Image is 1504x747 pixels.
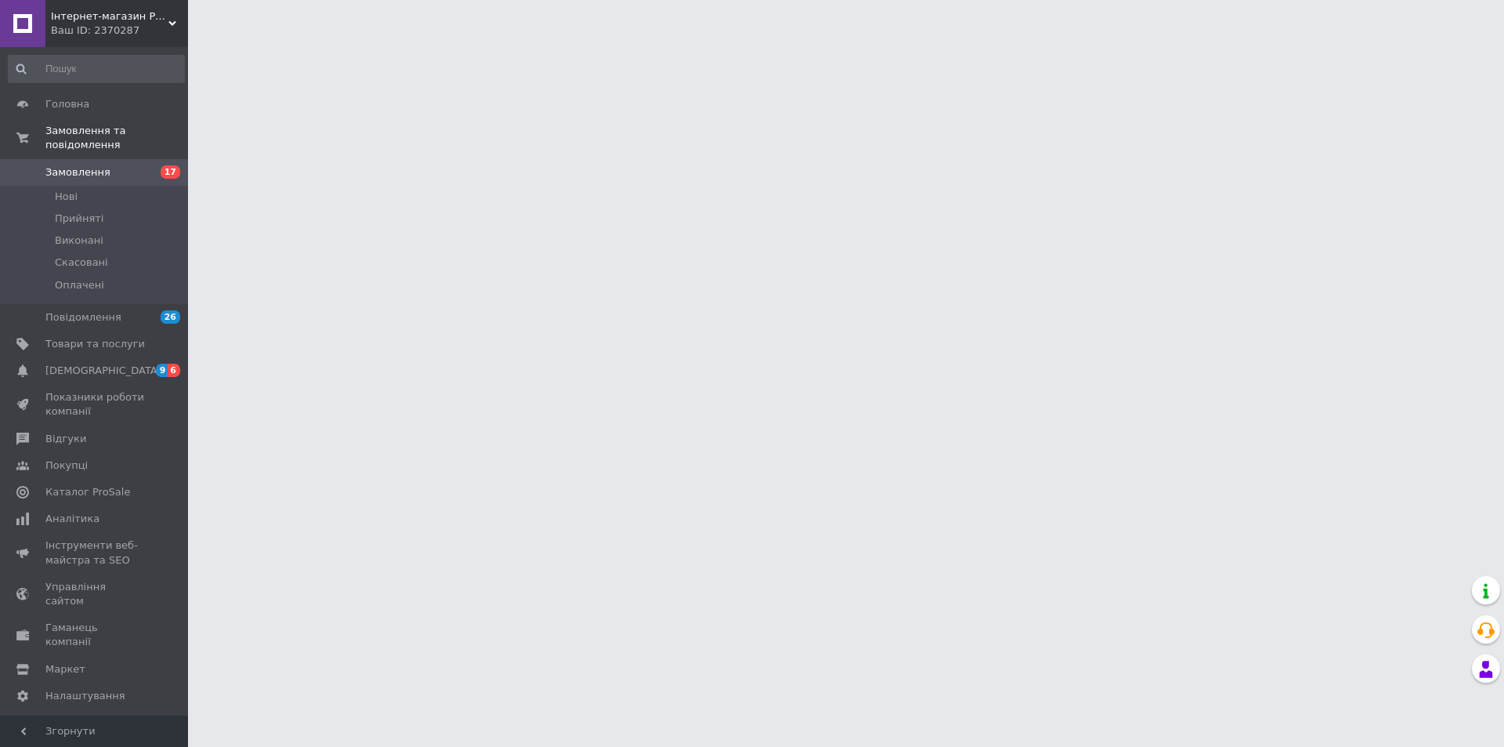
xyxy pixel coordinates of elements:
span: 17 [161,165,180,179]
input: Пошук [8,55,185,83]
span: Замовлення [45,165,110,179]
span: Каталог ProSale [45,485,130,499]
span: Скасовані [55,256,108,270]
span: Інструменти веб-майстра та SEO [45,538,145,567]
span: Маркет [45,662,85,676]
span: Повідомлення [45,310,121,325]
span: Головна [45,97,89,111]
span: [DEMOGRAPHIC_DATA] [45,364,161,378]
span: 9 [156,364,168,377]
span: Оплачені [55,278,104,292]
span: 6 [168,364,180,377]
span: Нові [55,190,78,204]
span: 26 [161,310,180,324]
span: Покупці [45,459,88,473]
div: Ваш ID: 2370287 [51,24,188,38]
span: Показники роботи компанії [45,390,145,419]
span: Прийняті [55,212,103,226]
span: Замовлення та повідомлення [45,124,188,152]
span: Налаштування [45,689,125,703]
span: Відгуки [45,432,86,446]
span: Виконані [55,234,103,248]
span: Інтернет-магазин Provisage [51,9,168,24]
span: Аналітика [45,512,99,526]
span: Гаманець компанії [45,621,145,649]
span: Товари та послуги [45,337,145,351]
span: Управління сайтом [45,580,145,608]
